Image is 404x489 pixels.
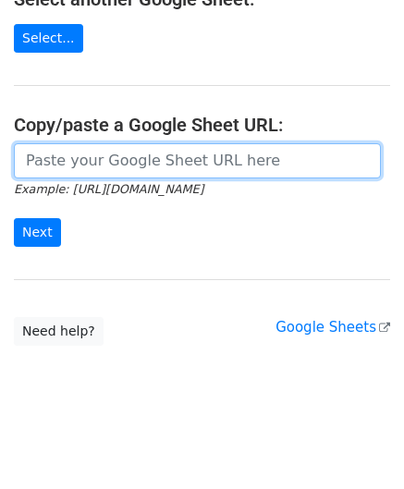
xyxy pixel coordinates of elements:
a: Google Sheets [275,319,390,336]
input: Paste your Google Sheet URL here [14,143,381,178]
small: Example: [URL][DOMAIN_NAME] [14,182,203,196]
input: Next [14,218,61,247]
h4: Copy/paste a Google Sheet URL: [14,114,390,136]
a: Select... [14,24,83,53]
a: Need help? [14,317,104,346]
